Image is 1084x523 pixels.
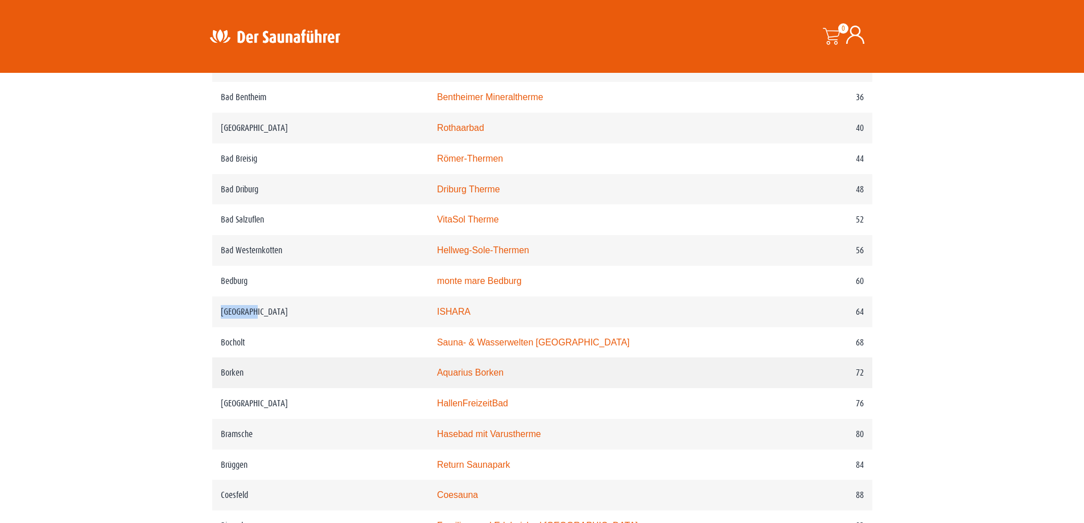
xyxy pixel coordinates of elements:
[212,113,428,143] td: [GEOGRAPHIC_DATA]
[212,450,428,480] td: Brüggen
[753,296,872,327] td: 64
[212,327,428,358] td: Bocholt
[437,337,629,347] a: Sauna- & Wasserwelten [GEOGRAPHIC_DATA]
[437,429,541,439] a: Hasebad mit Varustherme
[753,204,872,235] td: 52
[753,388,872,419] td: 76
[437,215,499,224] a: VitaSol Therme
[753,327,872,358] td: 68
[753,266,872,296] td: 60
[437,245,529,255] a: Hellweg-Sole-Thermen
[212,388,428,419] td: [GEOGRAPHIC_DATA]
[437,460,510,470] a: Return Saunapark
[212,235,428,266] td: Bad Westernkotten
[212,204,428,235] td: Bad Salzuflen
[838,23,848,34] span: 0
[753,450,872,480] td: 84
[212,357,428,388] td: Borken
[437,154,503,163] a: Römer-Thermen
[212,174,428,205] td: Bad Driburg
[753,143,872,174] td: 44
[437,490,478,500] a: Coesauna
[212,296,428,327] td: [GEOGRAPHIC_DATA]
[437,307,471,316] a: ISHARA
[212,82,428,113] td: Bad Bentheim
[437,123,484,133] a: Rothaarbad
[437,398,508,408] a: HallenFreizeitBad
[212,480,428,510] td: Coesfeld
[753,480,872,510] td: 88
[753,82,872,113] td: 36
[753,419,872,450] td: 80
[437,276,522,286] a: monte mare Bedburg
[753,235,872,266] td: 56
[437,184,500,194] a: Driburg Therme
[212,419,428,450] td: Bramsche
[753,357,872,388] td: 72
[212,266,428,296] td: Bedburg
[753,113,872,143] td: 40
[437,368,504,377] a: Aquarius Borken
[753,174,872,205] td: 48
[437,92,543,102] a: Bentheimer Mineraltherme
[212,143,428,174] td: Bad Breisig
